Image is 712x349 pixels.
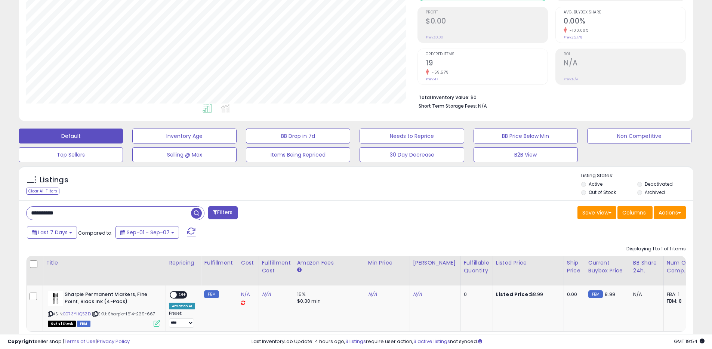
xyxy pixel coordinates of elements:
[587,129,691,143] button: Non Competitive
[345,338,366,345] a: 3 listings
[169,311,195,328] div: Preset:
[368,259,407,267] div: Min Price
[589,181,602,187] label: Active
[132,129,237,143] button: Inventory Age
[360,147,464,162] button: 30 Day Decrease
[63,311,91,317] a: B073YHQ5ZD
[204,290,219,298] small: FBM
[177,292,189,298] span: OFF
[567,291,579,298] div: 0.00
[617,206,653,219] button: Columns
[564,77,578,81] small: Prev: N/A
[360,129,464,143] button: Needs to Reprice
[588,290,603,298] small: FBM
[241,259,256,267] div: Cost
[77,321,90,327] span: FBM
[19,129,123,143] button: Default
[169,303,195,309] div: Amazon AI
[7,338,35,345] strong: Copyright
[48,291,160,326] div: ASIN:
[567,28,588,33] small: -100.00%
[297,259,362,267] div: Amazon Fees
[413,259,457,267] div: [PERSON_NAME]
[48,321,76,327] span: All listings that are currently out of stock and unavailable for purchase on Amazon
[426,35,443,40] small: Prev: $0.00
[429,70,449,75] small: -59.57%
[674,338,705,345] span: 2025-09-15 19:54 GMT
[92,311,155,317] span: | SKU: Sharpie-1614-229-667
[564,17,685,27] h2: 0.00%
[246,147,350,162] button: Items Being Repriced
[474,147,578,162] button: B2B View
[464,259,490,275] div: Fulfillable Quantity
[262,259,291,275] div: Fulfillment Cost
[581,172,693,179] p: Listing States:
[645,189,665,195] label: Archived
[577,206,616,219] button: Save View
[426,17,548,27] h2: $0.00
[97,338,130,345] a: Privacy Policy
[169,259,198,267] div: Repricing
[204,259,234,267] div: Fulfillment
[645,181,673,187] label: Deactivated
[564,59,685,69] h2: N/A
[567,259,582,275] div: Ship Price
[208,206,237,219] button: Filters
[667,259,694,275] div: Num of Comp.
[588,259,627,275] div: Current Buybox Price
[419,92,680,101] li: $0
[252,338,705,345] div: Last InventoryLab Update: 4 hours ago, require user action, not synced.
[65,291,155,307] b: Sharpie Permanent Markers, Fine Point, Black Ink (4-Pack)
[564,52,685,56] span: ROI
[26,188,59,195] div: Clear All Filters
[478,102,487,109] span: N/A
[564,35,582,40] small: Prev: 25.17%
[426,10,548,15] span: Profit
[474,129,578,143] button: BB Price Below Min
[46,259,163,267] div: Title
[605,291,615,298] span: 8.99
[368,291,377,298] a: N/A
[115,226,179,239] button: Sep-01 - Sep-07
[564,10,685,15] span: Avg. Buybox Share
[19,147,123,162] button: Top Sellers
[27,226,77,239] button: Last 7 Days
[622,209,646,216] span: Columns
[78,229,112,237] span: Compared to:
[132,147,237,162] button: Selling @ Max
[496,259,561,267] div: Listed Price
[297,298,359,305] div: $0.30 min
[626,245,686,253] div: Displaying 1 to 1 of 1 items
[413,291,422,298] a: N/A
[48,291,63,306] img: 415nRfh9jQL._SL40_.jpg
[246,129,350,143] button: BB Drop in 7d
[667,291,691,298] div: FBA: 1
[419,103,477,109] b: Short Term Storage Fees:
[589,189,616,195] label: Out of Stock
[496,291,558,298] div: $8.99
[413,338,450,345] a: 3 active listings
[496,291,530,298] b: Listed Price:
[297,291,359,298] div: 15%
[241,291,250,298] a: N/A
[426,52,548,56] span: Ordered Items
[40,175,68,185] h5: Listings
[7,338,130,345] div: seller snap | |
[262,291,271,298] a: N/A
[426,77,438,81] small: Prev: 47
[127,229,170,236] span: Sep-01 - Sep-07
[464,291,487,298] div: 0
[667,298,691,305] div: FBM: 8
[654,206,686,219] button: Actions
[633,291,658,298] div: N/A
[419,94,469,101] b: Total Inventory Value:
[426,59,548,69] h2: 19
[38,229,68,236] span: Last 7 Days
[64,338,96,345] a: Terms of Use
[297,267,302,274] small: Amazon Fees.
[633,259,660,275] div: BB Share 24h.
